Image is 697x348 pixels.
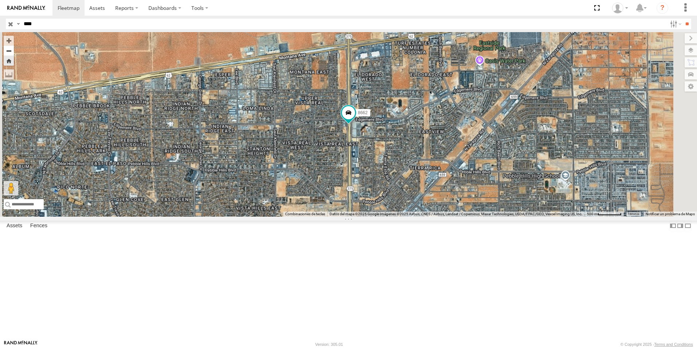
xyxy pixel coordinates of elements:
label: Measure [4,69,14,80]
i: ? [657,2,668,14]
div: Zulma Brisa Rios [610,3,631,13]
label: Dock Summary Table to the Left [669,221,677,231]
a: Términos [628,213,639,216]
div: Version: 305.01 [315,342,343,347]
a: Visit our Website [4,341,38,348]
img: rand-logo.svg [7,5,45,11]
button: Zoom out [4,46,14,56]
label: Dock Summary Table to the Right [677,221,684,231]
label: Map Settings [685,81,697,92]
span: Datos del mapa ©2025 Google Imágenes ©2025 Airbus, CNES / Airbus, Landsat / Copernicus, Maxar Tec... [330,212,583,216]
div: © Copyright 2025 - [620,342,693,347]
button: Escala del mapa: 500 m por 62 píxeles [585,212,624,217]
button: Zoom Home [4,56,14,66]
label: Hide Summary Table [684,221,692,231]
button: Zoom in [4,36,14,46]
button: Arrastra al hombrecito al mapa para abrir Street View [4,181,18,196]
label: Assets [3,221,26,231]
label: Fences [27,221,51,231]
a: Terms and Conditions [654,342,693,347]
label: Search Query [15,19,21,29]
span: 8662 [358,110,368,115]
label: Search Filter Options [667,19,683,29]
button: Combinaciones de teclas [285,212,325,217]
span: 500 m [587,212,597,216]
a: Notificar un problema de Maps [646,212,695,216]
